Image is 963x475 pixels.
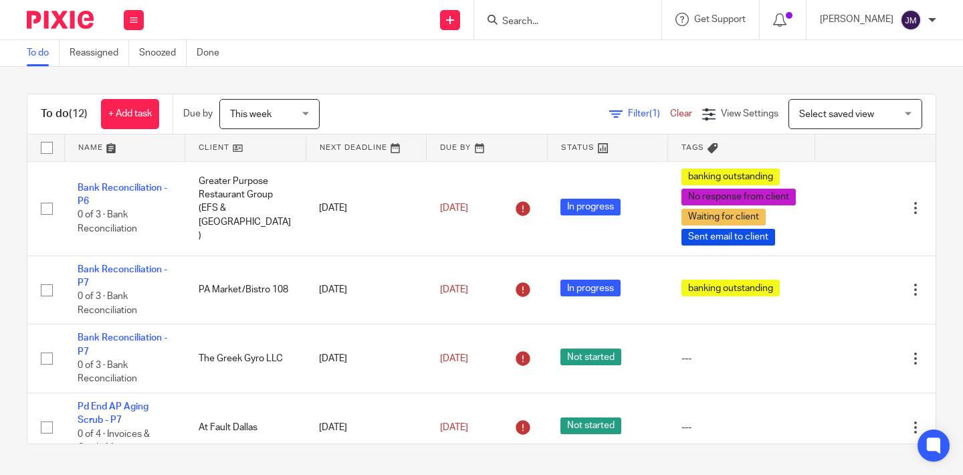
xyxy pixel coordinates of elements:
[41,107,88,121] h1: To do
[560,417,621,434] span: Not started
[69,108,88,119] span: (12)
[70,40,129,66] a: Reassigned
[78,361,137,384] span: 0 of 3 · Bank Reconciliation
[799,110,874,119] span: Select saved view
[820,13,893,26] p: [PERSON_NAME]
[185,393,306,462] td: At Fault Dallas
[681,209,766,225] span: Waiting for client
[560,280,621,296] span: In progress
[681,352,802,365] div: ---
[78,292,137,315] span: 0 of 3 · Bank Reconciliation
[306,161,427,256] td: [DATE]
[681,229,775,246] span: Sent email to client
[185,256,306,324] td: PA Market/Bistro 108
[501,16,621,28] input: Search
[670,109,692,118] a: Clear
[185,161,306,256] td: Greater Purpose Restaurant Group (EFS & [GEOGRAPHIC_DATA])
[78,402,148,425] a: Pd End AP Aging Scrub - P7
[628,109,670,118] span: Filter
[440,354,468,363] span: [DATE]
[101,99,159,129] a: + Add task
[681,144,704,151] span: Tags
[681,280,780,296] span: banking outstanding
[306,393,427,462] td: [DATE]
[78,183,167,206] a: Bank Reconciliation - P6
[197,40,229,66] a: Done
[649,109,660,118] span: (1)
[440,423,468,432] span: [DATE]
[681,169,780,185] span: banking outstanding
[681,421,802,434] div: ---
[681,189,796,205] span: No response from client
[27,40,60,66] a: To do
[440,285,468,294] span: [DATE]
[78,430,150,453] span: 0 of 4 · Invoices & Credit Memos
[78,211,137,234] span: 0 of 3 · Bank Reconciliation
[27,11,94,29] img: Pixie
[183,107,213,120] p: Due by
[560,199,621,215] span: In progress
[185,324,306,393] td: The Greek Gyro LLC
[694,15,746,24] span: Get Support
[306,256,427,324] td: [DATE]
[900,9,922,31] img: svg%3E
[78,265,167,288] a: Bank Reconciliation - P7
[139,40,187,66] a: Snoozed
[78,333,167,356] a: Bank Reconciliation - P7
[721,109,778,118] span: View Settings
[440,203,468,213] span: [DATE]
[560,349,621,365] span: Not started
[306,324,427,393] td: [DATE]
[230,110,272,119] span: This week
